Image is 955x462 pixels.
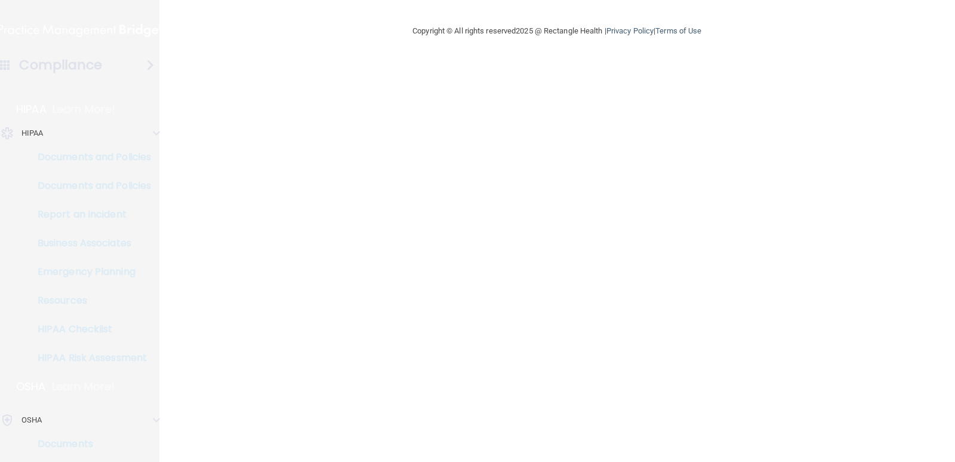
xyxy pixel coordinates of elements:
[52,380,115,394] p: Learn More!
[8,209,171,221] p: Report an Incident
[339,12,775,50] div: Copyright © All rights reserved 2025 @ Rectangle Health | |
[8,438,171,450] p: Documents
[21,126,44,140] p: HIPAA
[8,180,171,192] p: Documents and Policies
[8,237,171,249] p: Business Associates
[655,26,701,35] a: Terms of Use
[606,26,654,35] a: Privacy Policy
[8,323,171,335] p: HIPAA Checklist
[19,57,102,74] h4: Compliance
[16,380,46,394] p: OSHA
[53,102,116,117] p: Learn More!
[16,102,47,117] p: HIPAA
[8,295,171,307] p: Resources
[8,151,171,163] p: Documents and Policies
[8,266,171,278] p: Emergency Planning
[8,352,171,364] p: HIPAA Risk Assessment
[21,413,42,427] p: OSHA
